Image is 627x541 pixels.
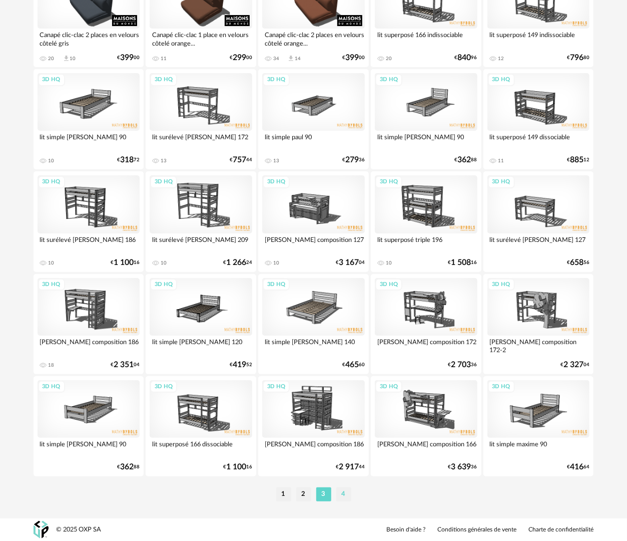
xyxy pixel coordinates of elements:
a: 3D HQ [PERSON_NAME] composition 166 €3 63936 [371,376,481,476]
div: € 00 [230,55,252,61]
div: lit surélevé [PERSON_NAME] 209 [150,233,252,253]
span: 419 [233,362,246,368]
div: € 00 [342,55,365,61]
div: 3D HQ [263,381,290,393]
div: € 64 [567,464,589,470]
div: 3D HQ [488,381,515,393]
li: 3 [316,487,331,501]
div: 3D HQ [150,381,177,393]
span: 840 [458,55,471,61]
span: 1 266 [226,259,246,266]
div: 34 [273,56,279,62]
div: € 16 [223,464,252,470]
a: Besoin d'aide ? [387,526,426,534]
div: 3D HQ [375,279,402,291]
div: 3D HQ [263,74,290,86]
div: 3D HQ [150,176,177,188]
div: lit surélevé [PERSON_NAME] 172 [150,131,252,151]
div: € 36 [448,362,477,368]
span: 279 [345,157,359,163]
div: 3D HQ [38,176,65,188]
div: lit superposé triple 196 [375,233,477,253]
a: 3D HQ lit surélevé [PERSON_NAME] 172 13 €75744 [146,69,256,169]
span: 1 100 [114,259,134,266]
span: 362 [458,157,471,163]
div: 3D HQ [263,176,290,188]
span: 2 351 [114,362,134,368]
div: lit superposé 149 dissociable [487,131,590,151]
a: 3D HQ [PERSON_NAME] composition 186 18 €2 35104 [34,274,144,374]
div: 3D HQ [375,381,402,393]
div: lit superposé 166 indissociable [375,29,477,49]
div: 10 [49,158,55,164]
div: lit simple [PERSON_NAME] 90 [375,131,477,151]
div: 12 [498,56,504,62]
div: [PERSON_NAME] composition 172-2 [487,336,590,356]
div: 14 [295,56,301,62]
span: 399 [120,55,134,61]
div: 11 [498,158,504,164]
div: 3D HQ [150,279,177,291]
div: 3D HQ [38,381,65,393]
span: 2 703 [451,362,471,368]
div: 10 [70,56,76,62]
div: € 56 [567,259,589,266]
span: 2 327 [563,362,583,368]
a: Conditions générales de vente [438,526,517,534]
div: 3D HQ [375,176,402,188]
div: 3D HQ [488,74,515,86]
div: € 04 [336,259,365,266]
div: € 88 [117,464,140,470]
div: € 24 [223,259,252,266]
div: 3D HQ [38,279,65,291]
span: Download icon [63,55,70,62]
div: € 96 [455,55,477,61]
div: 10 [386,260,392,266]
a: 3D HQ lit simple [PERSON_NAME] 140 €46560 [258,274,369,374]
a: 3D HQ [PERSON_NAME] composition 172-2 €2 32704 [483,274,594,374]
span: 658 [570,259,583,266]
div: € 16 [448,259,477,266]
div: 20 [49,56,55,62]
span: 3 167 [339,259,359,266]
span: 3 639 [451,464,471,470]
span: 299 [233,55,246,61]
div: € 12 [567,157,589,163]
div: € 60 [342,362,365,368]
div: [PERSON_NAME] composition 172 [375,336,477,356]
a: Charte de confidentialité [529,526,594,534]
div: 3D HQ [38,74,65,86]
div: € 36 [448,464,477,470]
li: 4 [336,487,351,501]
div: 13 [161,158,167,164]
div: 3D HQ [263,279,290,291]
div: € 00 [117,55,140,61]
div: € 88 [455,157,477,163]
a: 3D HQ lit superposé 149 dissociable 11 €88512 [483,69,594,169]
div: 3D HQ [375,74,402,86]
div: lit surélevé [PERSON_NAME] 186 [38,233,140,253]
a: 3D HQ lit simple [PERSON_NAME] 90 €36288 [34,376,144,476]
div: 18 [49,362,55,368]
a: 3D HQ lit simple [PERSON_NAME] 90 €36288 [371,69,481,169]
div: lit simple paul 90 [262,131,365,151]
span: 796 [570,55,583,61]
div: 10 [273,260,279,266]
div: lit simple [PERSON_NAME] 120 [150,336,252,356]
div: € 52 [230,362,252,368]
span: 465 [345,362,359,368]
div: € 04 [111,362,140,368]
div: € 44 [230,157,252,163]
span: Download icon [287,55,295,62]
div: lit simple maxime 90 [487,438,590,458]
div: [PERSON_NAME] composition 186 [38,336,140,356]
span: 757 [233,157,246,163]
a: 3D HQ lit superposé triple 196 10 €1 50816 [371,171,481,272]
div: € 36 [342,157,365,163]
div: 3D HQ [488,279,515,291]
a: 3D HQ lit simple [PERSON_NAME] 90 10 €31872 [34,69,144,169]
div: lit simple [PERSON_NAME] 90 [38,131,140,151]
span: 318 [120,157,134,163]
a: 3D HQ lit simple maxime 90 €41664 [483,376,594,476]
div: € 80 [567,55,589,61]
